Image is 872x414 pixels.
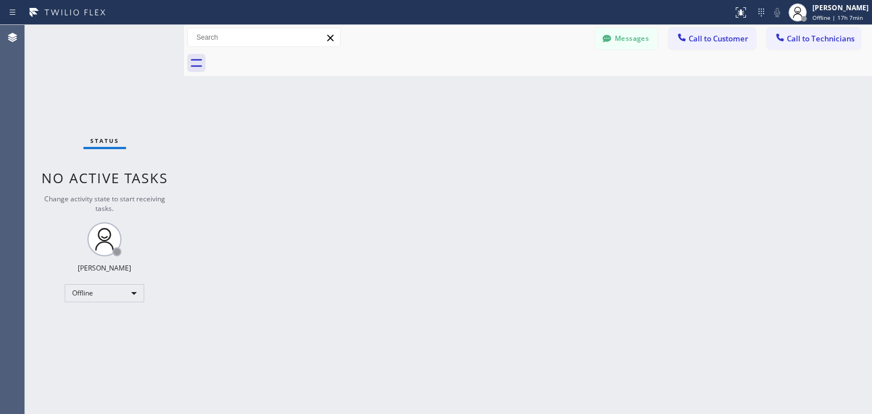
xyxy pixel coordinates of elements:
input: Search [188,28,340,47]
span: Offline | 17h 7min [812,14,863,22]
span: Call to Customer [689,33,748,44]
span: Call to Technicians [787,33,854,44]
div: [PERSON_NAME] [78,263,131,273]
button: Call to Technicians [767,28,861,49]
div: [PERSON_NAME] [812,3,869,12]
span: Status [90,137,119,145]
span: Change activity state to start receiving tasks. [44,194,165,213]
button: Call to Customer [669,28,756,49]
button: Mute [769,5,785,20]
button: Messages [595,28,657,49]
span: No active tasks [41,168,168,187]
div: Offline [65,284,144,302]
